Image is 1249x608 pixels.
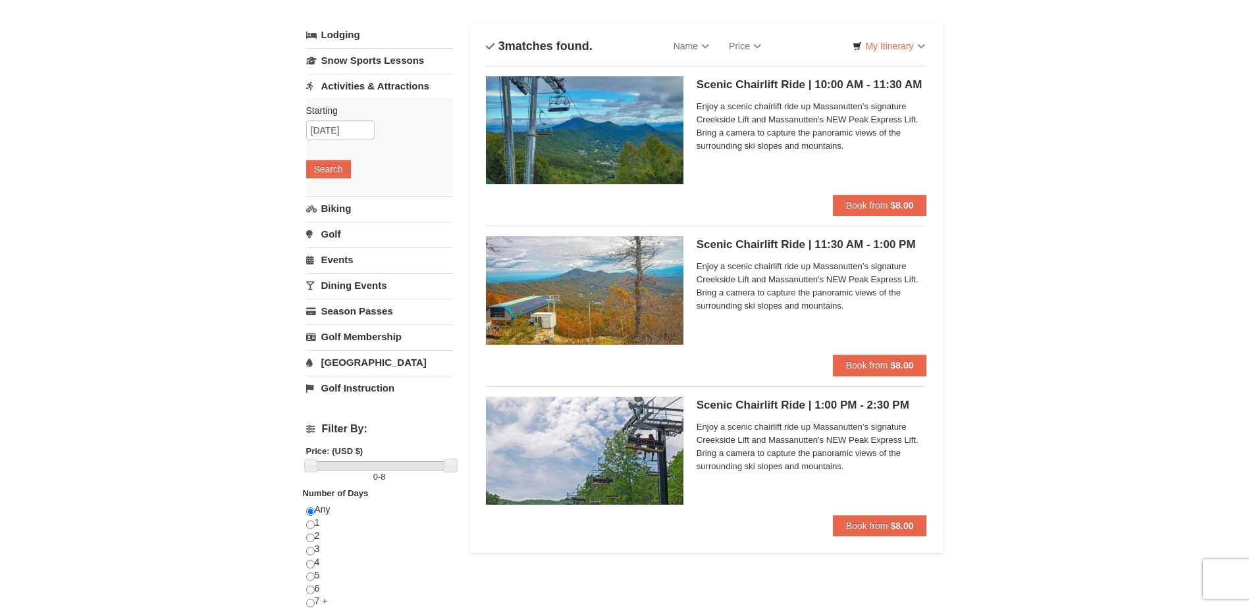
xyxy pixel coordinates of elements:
label: - [306,470,453,484]
a: Activities & Attractions [306,74,453,98]
span: 3 [498,39,505,53]
h5: Scenic Chairlift Ride | 10:00 AM - 11:30 AM [697,78,927,91]
button: Book from $8.00 [833,515,927,536]
span: Enjoy a scenic chairlift ride up Massanutten’s signature Creekside Lift and Massanutten's NEW Pea... [697,420,927,473]
span: Book from [846,200,888,211]
button: Search [306,160,351,178]
span: Book from [846,360,888,370]
button: Book from $8.00 [833,355,927,376]
h4: Filter By: [306,423,453,435]
strong: $8.00 [890,520,913,531]
a: Season Passes [306,299,453,323]
span: Enjoy a scenic chairlift ride up Massanutten’s signature Creekside Lift and Massanutten's NEW Pea... [697,260,927,313]
a: Golf Instruction [306,376,453,400]
a: [GEOGRAPHIC_DATA] [306,350,453,374]
h5: Scenic Chairlift Ride | 1:00 PM - 2:30 PM [697,399,927,412]
img: 24896431-13-a88f1aaf.jpg [486,236,683,344]
span: 0 [373,472,378,482]
a: Biking [306,196,453,220]
img: 24896431-1-a2e2611b.jpg [486,76,683,184]
span: Book from [846,520,888,531]
strong: Price: (USD $) [306,446,363,456]
strong: Number of Days [303,488,369,498]
label: Starting [306,104,443,117]
span: Enjoy a scenic chairlift ride up Massanutten’s signature Creekside Lift and Massanutten's NEW Pea... [697,100,927,153]
img: 24896431-9-664d1467.jpg [486,397,683,505]
a: Golf Membership [306,324,453,349]
h5: Scenic Chairlift Ride | 11:30 AM - 1:00 PM [697,238,927,251]
a: Golf [306,222,453,246]
span: 8 [381,472,385,482]
a: Events [306,247,453,272]
button: Book from $8.00 [833,195,927,216]
strong: $8.00 [890,200,913,211]
a: Lodging [306,23,453,47]
strong: $8.00 [890,360,913,370]
a: Snow Sports Lessons [306,48,453,72]
a: Price [719,33,771,59]
a: Dining Events [306,273,453,297]
a: Name [664,33,719,59]
a: My Itinerary [844,36,933,56]
h4: matches found. [486,39,593,53]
